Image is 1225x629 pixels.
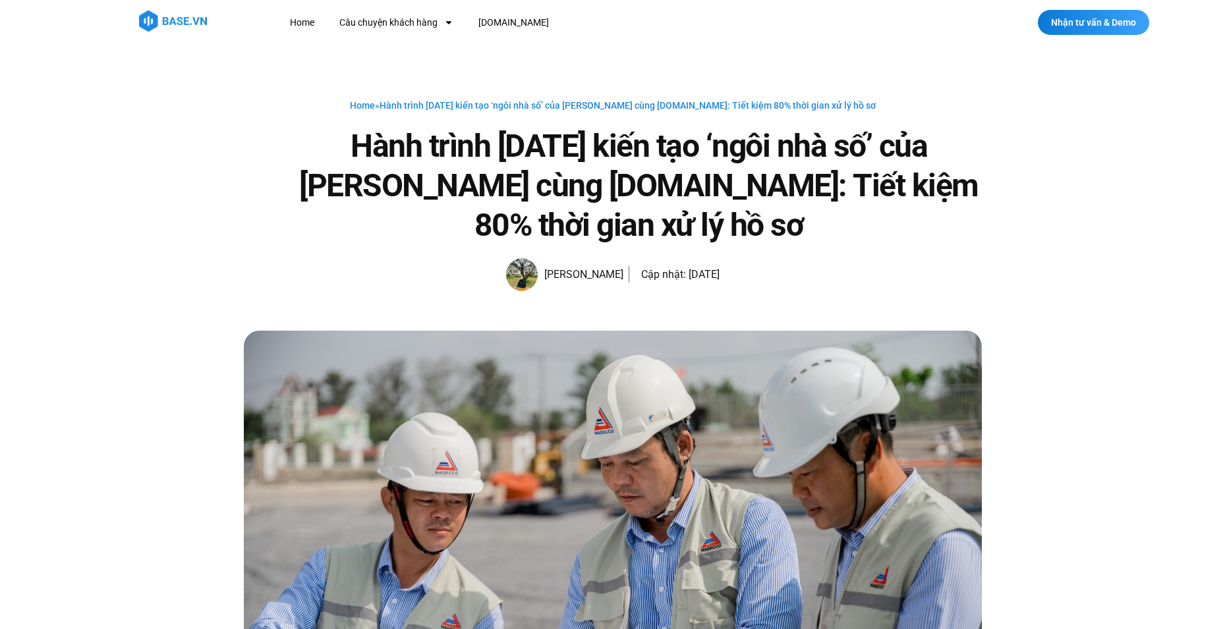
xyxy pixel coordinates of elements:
[280,11,324,35] a: Home
[1038,10,1149,35] a: Nhận tư vấn & Demo
[689,268,720,281] time: [DATE]
[469,11,559,35] a: [DOMAIN_NAME]
[641,268,686,281] span: Cập nhật:
[380,100,876,111] span: Hành trình [DATE] kiến tạo ‘ngôi nhà số’ của [PERSON_NAME] cùng [DOMAIN_NAME]: Tiết kiệm 80% thời...
[350,100,375,111] a: Home
[297,126,982,245] h1: Hành trình [DATE] kiến tạo ‘ngôi nhà số’ của [PERSON_NAME] cùng [DOMAIN_NAME]: Tiết kiệm 80% thời...
[538,265,623,284] span: [PERSON_NAME]
[280,11,791,35] nav: Menu
[329,11,463,35] a: Câu chuyện khách hàng
[506,258,538,291] img: Picture of Đoàn Đức
[1051,18,1136,27] span: Nhận tư vấn & Demo
[350,100,876,111] span: »
[506,258,623,291] a: Picture of Đoàn Đức [PERSON_NAME]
